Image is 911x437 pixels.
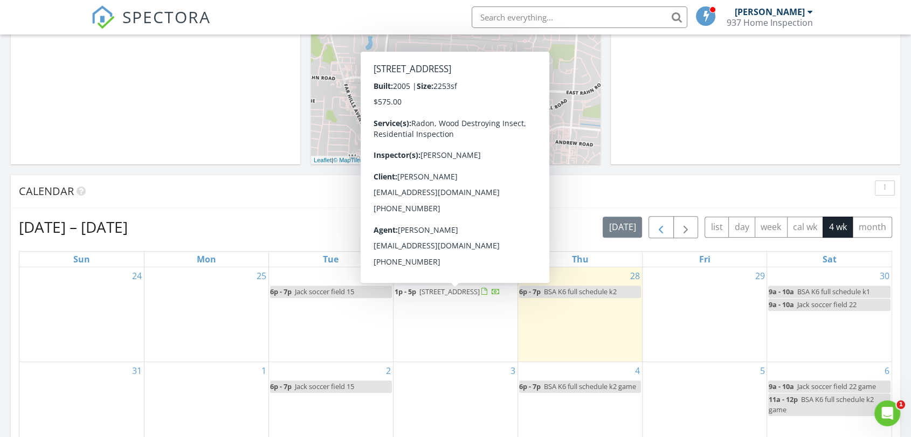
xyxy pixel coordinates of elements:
[768,300,793,309] span: 9a - 10a
[874,400,900,426] iframe: Intercom live chat
[395,286,516,299] a: 1p - 5p [STREET_ADDRESS]
[144,267,268,362] td: Go to August 25, 2025
[820,252,839,267] a: Saturday
[518,267,643,362] td: Go to August 28, 2025
[122,5,211,28] span: SPECTORA
[727,17,813,28] div: 937 Home Inspection
[728,217,755,238] button: day
[295,381,354,391] span: Jack soccer field 15
[321,252,341,267] a: Tuesday
[603,217,642,238] button: [DATE]
[268,267,393,362] td: Go to August 26, 2025
[570,252,591,267] a: Thursday
[797,381,875,391] span: Jack soccer field 22 game
[19,267,144,362] td: Go to August 24, 2025
[735,6,805,17] div: [PERSON_NAME]
[130,362,144,379] a: Go to August 31, 2025
[508,362,517,379] a: Go to September 3, 2025
[697,252,713,267] a: Friday
[705,217,729,238] button: list
[195,252,218,267] a: Monday
[648,216,674,238] button: Previous
[270,287,292,296] span: 6p - 7p
[755,217,788,238] button: week
[384,362,393,379] a: Go to September 2, 2025
[878,267,892,285] a: Go to August 30, 2025
[544,381,636,391] span: BSA K6 full schedule k2 game
[395,287,500,296] a: 1p - 5p [STREET_ADDRESS]
[896,400,905,409] span: 1
[633,362,642,379] a: Go to September 4, 2025
[472,6,687,28] input: Search everything...
[787,217,824,238] button: cal wk
[768,381,793,391] span: 9a - 10a
[130,267,144,285] a: Go to August 24, 2025
[379,267,393,285] a: Go to August 26, 2025
[19,184,74,198] span: Calendar
[544,287,617,296] span: BSA K6 full schedule k2
[643,267,767,362] td: Go to August 29, 2025
[393,267,517,362] td: Go to August 27, 2025
[364,157,444,163] a: © OpenStreetMap contributors
[311,156,447,165] div: |
[19,216,128,238] h2: [DATE] – [DATE]
[395,287,416,296] span: 1p - 5p
[767,267,892,362] td: Go to August 30, 2025
[768,287,793,296] span: 9a - 10a
[71,252,92,267] a: Sunday
[444,252,467,267] a: Wednesday
[768,394,797,404] span: 11a - 12p
[254,267,268,285] a: Go to August 25, 2025
[270,381,292,391] span: 6p - 7p
[519,381,541,391] span: 6p - 7p
[295,287,354,296] span: Jack soccer field 15
[673,216,699,238] button: Next
[91,5,115,29] img: The Best Home Inspection Software - Spectora
[333,157,362,163] a: © MapTiler
[753,267,767,285] a: Go to August 29, 2025
[852,217,892,238] button: month
[314,157,332,163] a: Leaflet
[757,362,767,379] a: Go to September 5, 2025
[797,300,856,309] span: Jack soccer field 22
[503,267,517,285] a: Go to August 27, 2025
[823,217,853,238] button: 4 wk
[519,287,541,296] span: 6p - 7p
[628,267,642,285] a: Go to August 28, 2025
[419,287,480,296] span: [STREET_ADDRESS]
[797,287,869,296] span: BSA K6 full schedule k1
[768,394,873,414] span: BSA K6 full schedule k2 game
[882,362,892,379] a: Go to September 6, 2025
[91,15,211,37] a: SPECTORA
[259,362,268,379] a: Go to September 1, 2025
